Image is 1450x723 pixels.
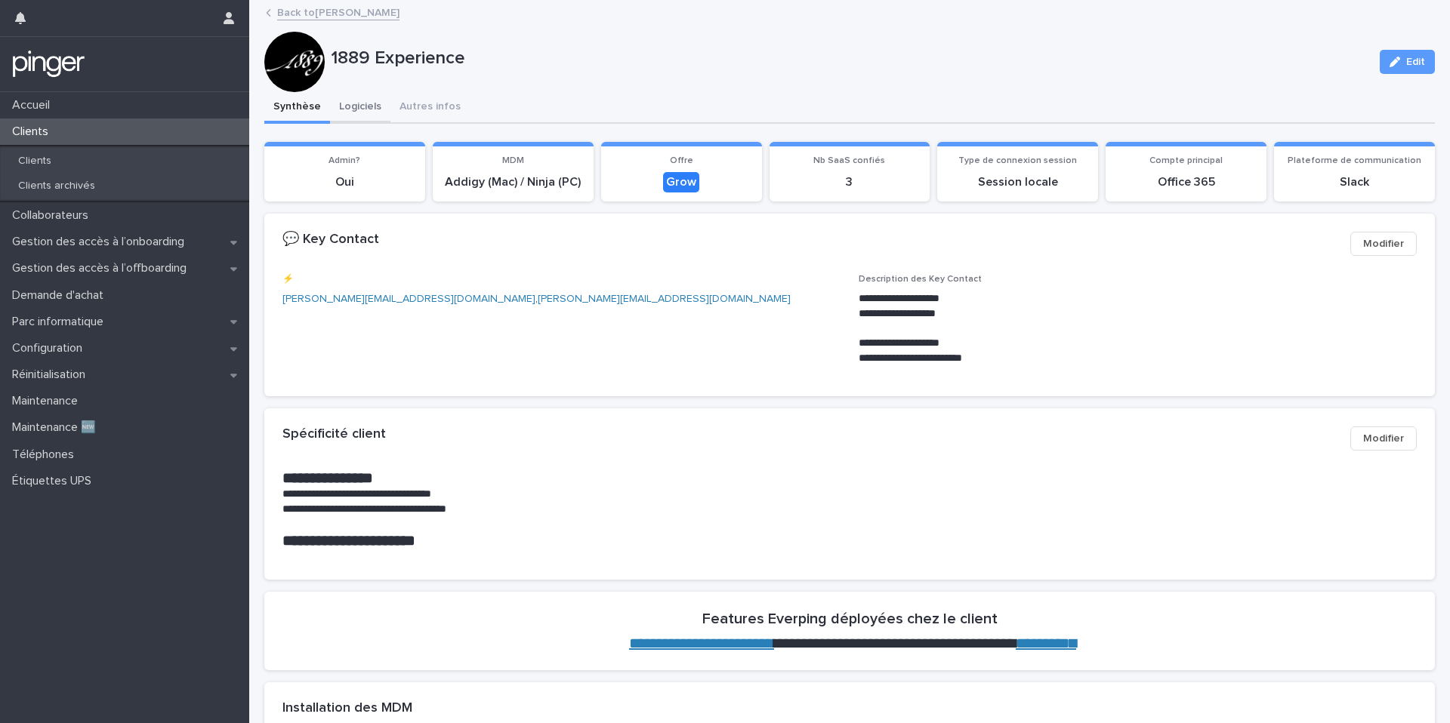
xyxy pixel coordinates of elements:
[6,288,116,303] p: Demande d'achat
[6,368,97,382] p: Réinitialisation
[277,3,400,20] a: Back to[PERSON_NAME]
[6,235,196,249] p: Gestion des accès à l’onboarding
[6,420,108,435] p: Maintenance 🆕
[12,49,85,79] img: mTgBEunGTSyRkCgitkcU
[1363,236,1404,251] span: Modifier
[1288,156,1421,165] span: Plateforme de communication
[6,155,63,168] p: Clients
[442,175,585,189] p: Addigy (Mac) / Ninja (PC)
[282,426,386,443] h2: Spécificité client
[282,700,412,717] h2: Installation des MDM
[6,448,86,462] p: Téléphones
[813,156,885,165] span: Nb SaaS confiés
[1283,175,1426,189] p: Slack
[702,610,998,628] h2: Features Everping déployées chez le client
[330,92,390,124] button: Logiciels
[6,125,60,139] p: Clients
[6,261,199,275] p: Gestion des accès à l’offboarding
[859,275,982,284] span: Description des Key Contact
[282,232,379,248] h2: 💬 Key Contact
[6,208,100,223] p: Collaborateurs
[1115,175,1257,189] p: Office 365
[1350,232,1417,256] button: Modifier
[958,156,1077,165] span: Type de connexion session
[779,175,921,189] p: 3
[1406,57,1425,67] span: Edit
[6,315,116,329] p: Parc informatique
[1350,426,1417,451] button: Modifier
[1363,431,1404,446] span: Modifier
[331,48,1368,69] p: 1889 Experience
[390,92,470,124] button: Autres infos
[282,291,841,307] p: ,
[538,294,791,304] a: [PERSON_NAME][EMAIL_ADDRESS][DOMAIN_NAME]
[6,474,103,488] p: Étiquettes UPS
[329,156,360,165] span: Admin?
[6,341,94,355] p: Configuration
[6,394,90,408] p: Maintenance
[282,294,535,304] a: [PERSON_NAME][EMAIL_ADDRESS][DOMAIN_NAME]
[670,156,693,165] span: Offre
[1380,50,1435,74] button: Edit
[273,175,416,189] p: Oui
[946,175,1089,189] p: Session locale
[6,98,62,112] p: Accueil
[264,92,330,124] button: Synthèse
[6,180,107,192] p: Clients archivés
[663,172,699,192] div: Grow
[502,156,524,165] span: MDM
[1149,156,1223,165] span: Compte principal
[282,275,294,284] span: ⚡️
